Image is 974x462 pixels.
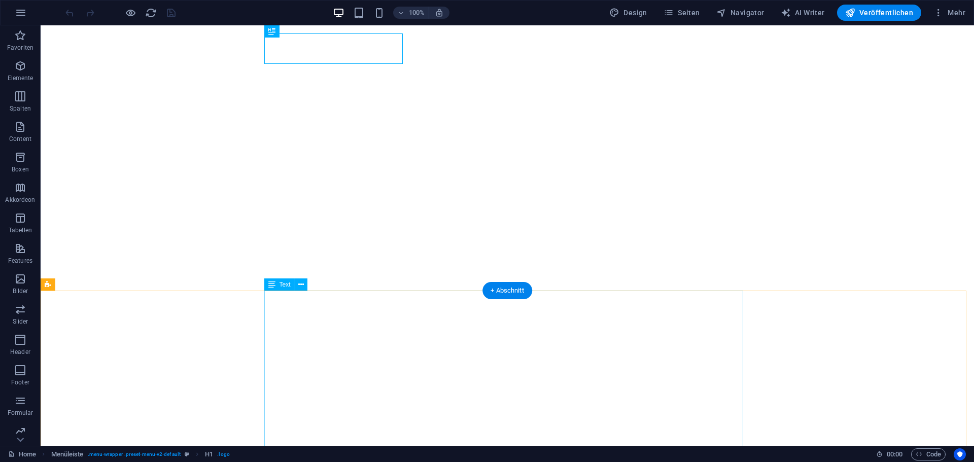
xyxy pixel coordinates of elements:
p: Bilder [13,287,28,295]
p: Slider [13,317,28,326]
button: Klicke hier, um den Vorschau-Modus zu verlassen [124,7,136,19]
button: Usercentrics [954,448,966,460]
button: Mehr [929,5,969,21]
p: Header [10,348,30,356]
span: Navigator [716,8,764,18]
span: 00 00 [887,448,902,460]
span: Design [609,8,647,18]
div: Design (Strg+Alt+Y) [605,5,651,21]
button: Seiten [659,5,704,21]
i: Seite neu laden [145,7,157,19]
p: Boxen [12,165,29,173]
span: Code [916,448,941,460]
button: Navigator [712,5,769,21]
h6: Session-Zeit [876,448,903,460]
span: Klick zum Auswählen. Doppelklick zum Bearbeiten [51,448,84,460]
p: Features [8,257,32,265]
nav: breadcrumb [51,448,230,460]
span: . menu-wrapper .preset-menu-v2-default [88,448,181,460]
div: + Abschnitt [482,282,532,299]
span: : [894,450,895,458]
p: Tabellen [9,226,32,234]
span: Veröffentlichen [845,8,913,18]
p: Formular [8,409,33,417]
p: Akkordeon [5,196,35,204]
button: AI Writer [777,5,829,21]
button: Design [605,5,651,21]
a: Klick, um Auswahl aufzuheben. Doppelklick öffnet Seitenverwaltung [8,448,36,460]
h6: 100% [408,7,425,19]
p: Footer [11,378,29,386]
span: AI Writer [781,8,825,18]
button: reload [145,7,157,19]
p: Favoriten [7,44,33,52]
span: Mehr [933,8,965,18]
span: Seiten [664,8,700,18]
p: Spalten [10,104,31,113]
p: Content [9,135,31,143]
span: Text [280,281,291,288]
button: Veröffentlichen [837,5,921,21]
span: Klick zum Auswählen. Doppelklick zum Bearbeiten [205,448,213,460]
button: 100% [393,7,429,19]
i: Dieses Element ist ein anpassbares Preset [185,451,189,457]
i: Bei Größenänderung Zoomstufe automatisch an das gewählte Gerät anpassen. [435,8,444,17]
span: . logo [217,448,229,460]
p: Elemente [8,74,33,82]
button: Code [911,448,946,460]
